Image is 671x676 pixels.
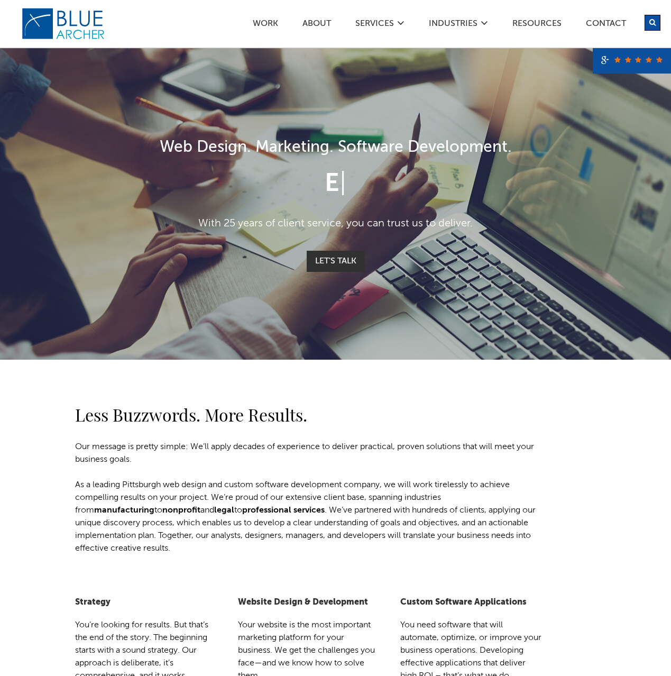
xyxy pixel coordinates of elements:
[400,597,541,608] h5: Custom Software Applications
[339,171,346,197] span: |
[214,506,234,515] a: legal
[585,20,627,31] a: Contact
[238,597,379,608] h5: Website Design & Development
[252,20,279,31] a: Work
[355,20,394,31] a: SERVICES
[512,20,562,31] a: Resources
[75,441,541,466] p: Our message is pretty simple: We’ll apply decades of experience to deliver practical, proven solu...
[325,171,339,197] span: E
[94,506,154,515] a: manufacturing
[75,136,595,160] h1: Web Design. Marketing. Software Development.
[75,479,541,555] p: As a leading Pittsburgh web design and custom software development company, we will work tireless...
[75,597,216,608] h5: Strategy
[242,506,325,515] a: professional services
[75,402,541,427] h2: Less Buzzwords. More Results.
[21,7,106,40] img: Blue Archer Logo
[162,506,200,515] a: nonprofit
[428,20,478,31] a: Industries
[307,251,365,272] a: Let's Talk
[75,216,595,232] p: With 25 years of client service, you can trust us to deliver.
[302,20,332,31] a: ABOUT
